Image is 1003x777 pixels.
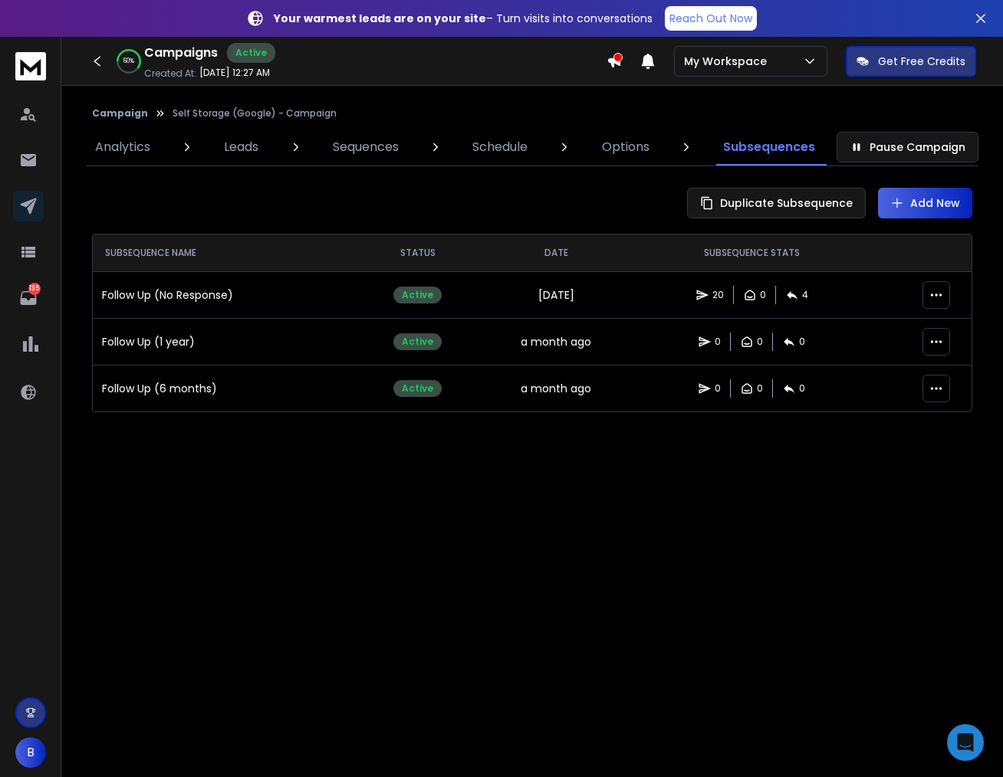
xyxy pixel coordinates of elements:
[878,54,965,69] p: Get Free Credits
[477,318,635,365] td: a month ago
[799,382,805,395] p: 0
[846,46,976,77] button: Get Free Credits
[274,11,486,26] strong: Your warmest leads are on your site
[593,129,659,166] a: Options
[93,234,358,271] th: SUBSEQUENCE NAME
[15,52,46,80] img: logo
[93,318,358,365] td: Follow Up (1 year)
[92,107,148,120] button: Campaign
[714,129,824,166] a: Subsequences
[144,67,196,80] p: Created At:
[123,57,134,66] p: 60 %
[324,129,408,166] a: Sequences
[802,289,808,301] p: 4
[463,129,537,166] a: Schedule
[93,271,358,318] td: Follow Up (No Response)
[878,188,972,218] button: Add New
[477,271,635,318] td: [DATE]
[15,737,46,768] button: B
[358,234,477,271] th: STATUS
[687,188,866,218] button: Duplicate Subsequence
[227,43,275,63] div: Active
[757,336,763,348] p: 0
[684,54,773,69] p: My Workspace
[477,234,635,271] th: DATE
[86,129,159,166] a: Analytics
[715,382,721,395] p: 0
[215,129,268,166] a: Leads
[274,11,653,26] p: – Turn visits into conversations
[393,380,442,397] div: Active
[757,382,763,395] p: 0
[799,336,805,348] p: 0
[13,283,44,313] a: 135
[947,724,984,761] div: Open Intercom Messenger
[472,138,528,156] p: Schedule
[712,289,724,301] p: 20
[477,365,635,411] td: a month ago
[760,289,766,301] p: 0
[602,138,649,156] p: Options
[95,138,150,156] p: Analytics
[723,138,815,156] p: Subsequences
[837,132,978,162] button: Pause Campaign
[28,283,41,295] p: 135
[224,138,258,156] p: Leads
[199,67,270,79] p: [DATE] 12:27 AM
[173,107,337,120] p: Self Storage (Google) - Campaign
[635,234,868,271] th: SUBSEQUENCE STATS
[715,336,721,348] p: 0
[144,44,218,62] h1: Campaigns
[669,11,752,26] p: Reach Out Now
[393,287,442,303] div: Active
[393,333,442,350] div: Active
[333,138,399,156] p: Sequences
[93,365,358,411] td: Follow Up (6 months)
[665,6,757,31] a: Reach Out Now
